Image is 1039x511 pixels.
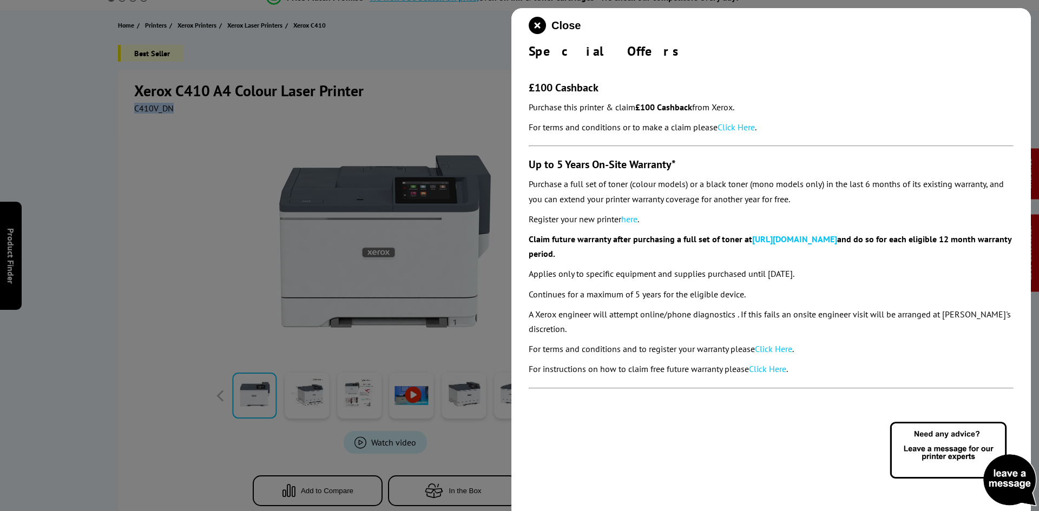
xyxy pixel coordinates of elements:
[529,362,1014,376] p: For instructions on how to claim free future warranty please .
[887,420,1039,509] img: Open Live Chat window
[718,122,755,132] a: Click Here
[529,177,1014,206] p: Purchase a full set of toner (colour models) or a black toner (mono models only) in the last 6 mo...
[529,100,1014,115] p: Purchase this printer & claim from Xerox.
[529,120,1014,135] p: For terms and conditions or to make a claim please .
[529,81,1014,95] h3: £100 Cashback
[529,212,1014,227] p: Register your new printer .
[529,342,1014,356] p: For terms and conditions and to register your warranty please .
[551,19,581,32] span: Close
[529,267,1014,281] p: Applies only to specific equipment and supplies purchased until [DATE].
[529,157,1014,171] h3: Up to 5 Years On-Site Warranty*
[749,363,786,374] a: Click Here
[755,343,792,354] a: Click Here
[529,307,1014,336] p: A Xerox engineer will attempt online/phone diagnostics . If this fails an onsite engineer visit w...
[635,102,692,112] strong: £100 Cashback
[529,43,1014,59] div: Special Offers
[529,234,1011,259] strong: Claim future warranty after purchasing a full set of toner at and do so for each eligible 12 mont...
[621,214,637,224] a: here
[529,17,581,34] button: close modal
[529,287,1014,302] p: Continues for a maximum of 5 years for the eligible device.
[752,234,837,244] a: [URL][DOMAIN_NAME]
